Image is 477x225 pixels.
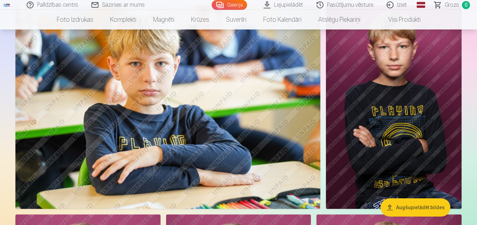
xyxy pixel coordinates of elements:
[102,10,145,29] a: Komplekti
[310,10,369,29] a: Atslēgu piekariņi
[445,1,459,9] span: Grozs
[218,10,255,29] a: Suvenīri
[183,10,218,29] a: Krūzes
[48,10,102,29] a: Foto izdrukas
[255,10,310,29] a: Foto kalendāri
[462,1,470,9] span: 0
[369,10,429,29] a: Visi produkti
[3,3,11,7] img: /fa1
[381,198,450,217] button: Augšupielādēt bildes
[145,10,183,29] a: Magnēti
